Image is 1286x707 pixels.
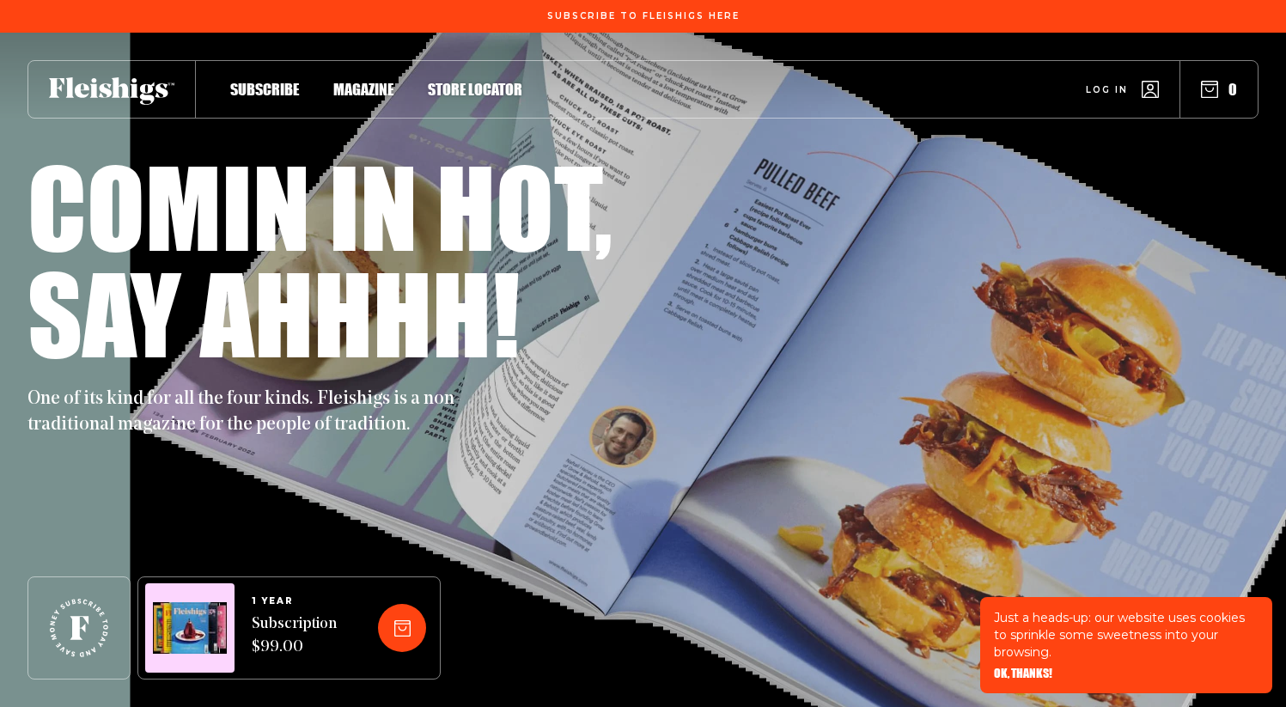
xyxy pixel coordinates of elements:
button: 0 [1201,80,1237,99]
a: 1 YEARSubscription $99.00 [252,596,337,660]
span: Subscribe [230,80,299,99]
span: Subscribe To Fleishigs Here [547,11,740,21]
button: OK, THANKS! [994,667,1052,680]
a: Store locator [428,77,522,101]
h1: Say ahhhh! [27,259,520,366]
span: Log in [1086,83,1128,96]
h1: Comin in hot, [27,153,613,259]
p: One of its kind for all the four kinds. Fleishigs is a non-traditional magazine for the people of... [27,387,474,438]
span: Store locator [428,80,522,99]
a: Log in [1086,81,1159,98]
a: Subscribe [230,77,299,101]
span: 1 YEAR [252,596,337,606]
p: Just a heads-up: our website uses cookies to sprinkle some sweetness into your browsing. [994,609,1259,661]
a: Subscribe To Fleishigs Here [544,11,743,20]
img: Magazines image [153,602,227,655]
a: Magazine [333,77,393,101]
span: Subscription $99.00 [252,613,337,660]
span: Magazine [333,80,393,99]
